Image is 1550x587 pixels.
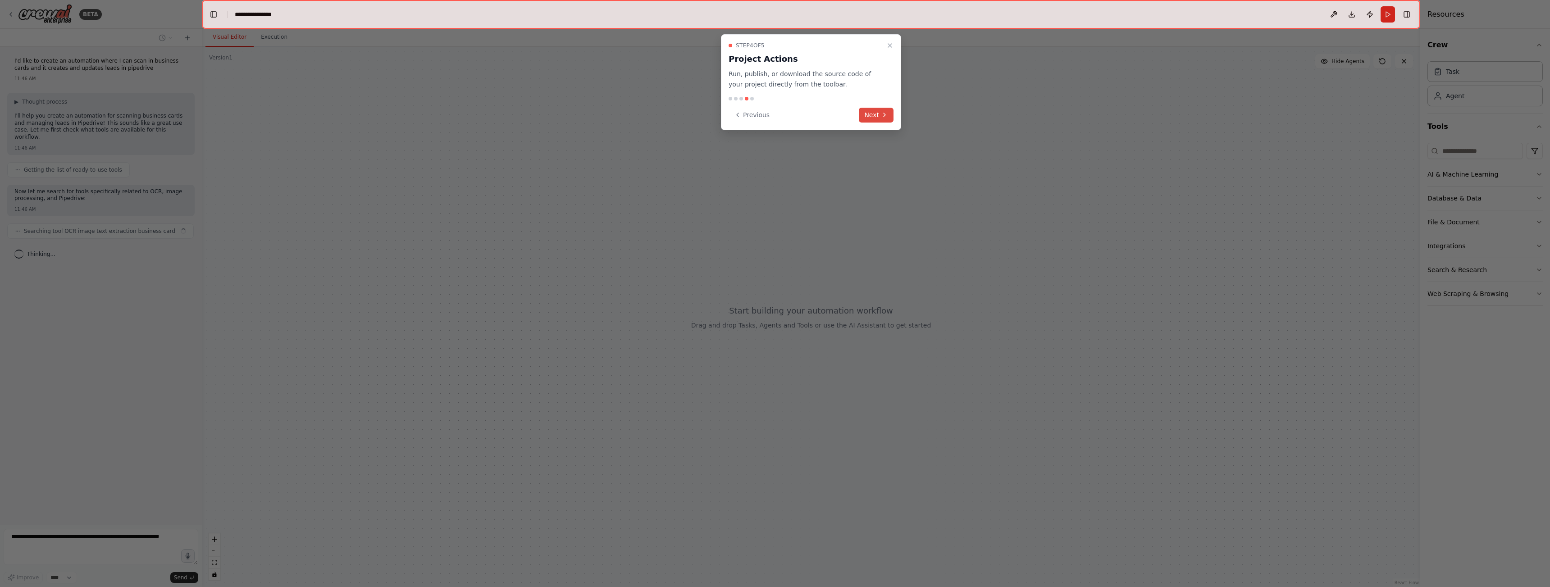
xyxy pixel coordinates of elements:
[729,69,883,90] p: Run, publish, or download the source code of your project directly from the toolbar.
[884,40,895,51] button: Close walkthrough
[729,53,883,65] h3: Project Actions
[207,8,220,21] button: Hide left sidebar
[859,108,894,123] button: Next
[729,108,775,123] button: Previous
[736,42,765,49] span: Step 4 of 5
